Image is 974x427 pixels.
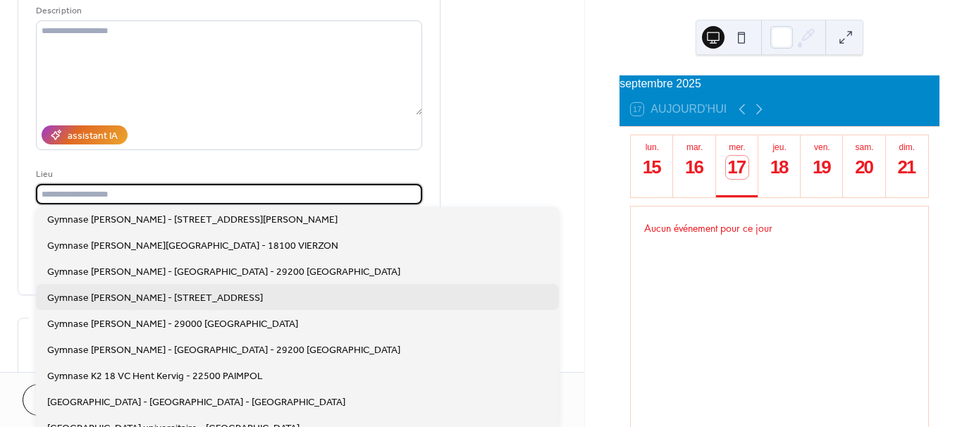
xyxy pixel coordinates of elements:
[847,142,881,152] div: sam.
[631,135,673,197] button: lun.15
[619,75,939,92] div: septembre 2025
[810,156,834,179] div: 19
[47,264,400,279] span: Gymnase [PERSON_NAME] - [GEOGRAPHIC_DATA] - 29200 [GEOGRAPHIC_DATA]
[47,369,263,383] span: Gymnase K2 18 VC Hent Kervig - 22500 PAIMPOL
[763,142,796,152] div: jeu.
[47,395,345,409] span: [GEOGRAPHIC_DATA] - [GEOGRAPHIC_DATA] - [GEOGRAPHIC_DATA]
[805,142,839,152] div: ven.
[47,212,338,227] span: Gymnase [PERSON_NAME] - [STREET_ADDRESS][PERSON_NAME]
[641,156,664,179] div: 15
[47,238,338,253] span: Gymnase [PERSON_NAME][GEOGRAPHIC_DATA] - 18100 VIERZON
[47,342,400,357] span: Gymnase [PERSON_NAME] - [GEOGRAPHIC_DATA] - 29200 [GEOGRAPHIC_DATA]
[47,316,298,331] span: Gymnase [PERSON_NAME] - 29000 [GEOGRAPHIC_DATA]
[716,135,758,197] button: mer.17
[853,156,876,179] div: 20
[23,384,116,416] button: Annuler
[42,125,128,144] button: assistant IA
[677,142,711,152] div: mar.
[801,135,843,197] button: ven.19
[768,156,791,179] div: 18
[720,142,754,152] div: mer.
[726,156,749,179] div: 17
[758,135,801,197] button: jeu.18
[47,290,263,305] span: Gymnase [PERSON_NAME] - [STREET_ADDRESS]
[68,129,118,144] div: assistant IA
[36,167,419,182] div: Lieu
[890,142,924,152] div: dim.
[36,4,419,18] div: Description
[843,135,885,197] button: sam.20
[633,211,927,245] div: Aucun événement pour ce jour
[673,135,715,197] button: mar.16
[886,135,928,197] button: dim.21
[896,156,919,179] div: 21
[635,142,669,152] div: lun.
[683,156,706,179] div: 16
